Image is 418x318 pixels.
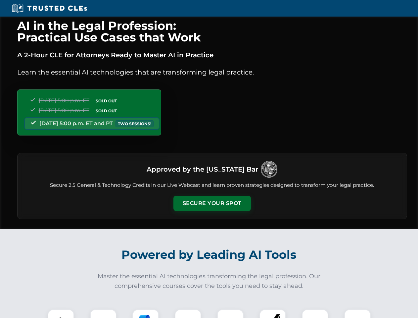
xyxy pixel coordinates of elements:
p: Master the essential AI technologies transforming the legal profession. Our comprehensive courses... [93,272,325,291]
span: [DATE] 5:00 p.m. ET [39,107,89,114]
img: Trusted CLEs [10,3,89,13]
h3: Approved by the [US_STATE] Bar [147,163,258,175]
span: SOLD OUT [93,97,119,104]
img: Logo [261,161,277,178]
h1: AI in the Legal Profession: Practical Use Cases that Work [17,20,407,43]
h2: Powered by Leading AI Tools [26,243,393,266]
p: A 2-Hour CLE for Attorneys Ready to Master AI in Practice [17,50,407,60]
span: [DATE] 5:00 p.m. ET [39,97,89,104]
span: SOLD OUT [93,107,119,114]
button: Secure Your Spot [173,196,251,211]
p: Learn the essential AI technologies that are transforming legal practice. [17,67,407,78]
p: Secure 2.5 General & Technology Credits in our Live Webcast and learn proven strategies designed ... [25,182,399,189]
